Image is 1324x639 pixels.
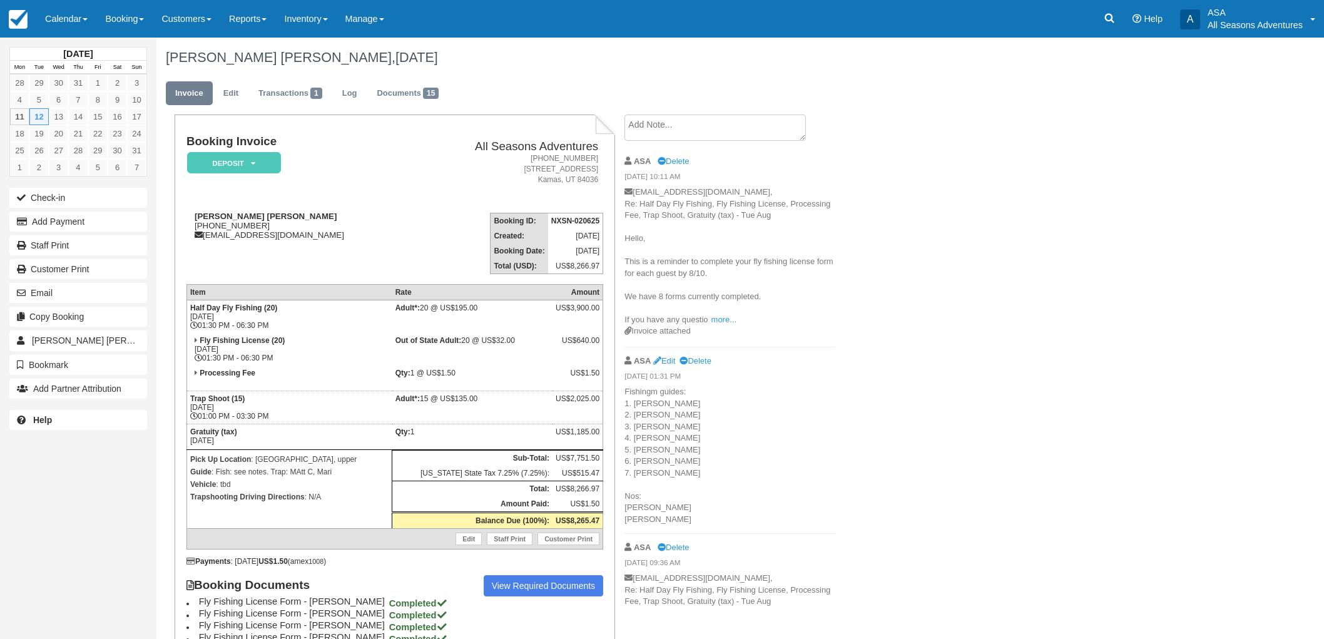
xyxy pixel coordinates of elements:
[88,108,108,125] a: 15
[127,91,146,108] a: 10
[653,356,675,366] a: Edit
[551,217,599,225] strong: NXSN-020625
[553,481,603,497] td: US$8,266.97
[624,187,835,325] p: [EMAIL_ADDRESS][DOMAIN_NAME], Re: Half Day Fly Fishing, Fly Fishing License, Processing Fee, Trap...
[68,61,88,74] th: Thu
[32,335,178,345] span: [PERSON_NAME] [PERSON_NAME]
[186,578,322,592] strong: Booking Documents
[214,81,248,106] a: Edit
[108,61,127,74] th: Sat
[68,91,88,108] a: 7
[88,159,108,176] a: 5
[395,427,410,436] strong: Qty
[9,307,147,327] button: Copy Booking
[190,455,251,464] strong: Pick Up Location
[49,125,68,142] a: 20
[395,394,420,403] strong: Adult*
[127,61,146,74] th: Sun
[190,304,277,312] strong: Half Day Fly Fishing (20)
[29,74,49,91] a: 29
[634,156,651,166] strong: ASA
[187,152,281,174] em: Deposit
[491,228,548,243] th: Created:
[186,300,392,334] td: [DATE] 01:30 PM - 06:30 PM
[395,369,410,377] strong: Qty
[88,74,108,91] a: 1
[556,336,599,355] div: US$640.00
[29,125,49,142] a: 19
[29,108,49,125] a: 12
[186,285,392,300] th: Item
[624,386,835,525] p: Fishingm guides: 1. [PERSON_NAME] 2. [PERSON_NAME] 3. [PERSON_NAME] 4. [PERSON_NAME] 5. [PERSON_N...
[190,468,211,476] strong: Guide
[658,543,689,552] a: Delete
[367,81,448,106] a: Documents15
[556,394,599,413] div: US$2,025.00
[108,74,127,91] a: 2
[166,50,1140,65] h1: [PERSON_NAME] [PERSON_NAME],
[491,213,548,229] th: Booking ID:
[333,81,367,106] a: Log
[33,415,52,425] b: Help
[10,74,29,91] a: 28
[395,336,462,345] strong: Out of State Adult
[395,49,438,65] span: [DATE]
[249,81,332,106] a: Transactions1
[186,557,231,566] strong: Payments
[1208,19,1303,31] p: All Seasons Adventures
[624,171,835,185] em: [DATE] 10:11 AM
[108,91,127,108] a: 9
[9,212,147,232] button: Add Payment
[548,228,603,243] td: [DATE]
[10,61,29,74] th: Mon
[190,466,389,478] p: : Fish: see notes. Trap: MAtt C, Mari
[108,108,127,125] a: 16
[108,142,127,159] a: 30
[392,496,553,513] th: Amount Paid:
[1133,14,1141,23] i: Help
[9,259,147,279] a: Customer Print
[127,108,146,125] a: 17
[624,325,835,337] div: Invoice attached
[484,575,604,596] a: View Required Documents
[553,285,603,300] th: Amount
[10,91,29,108] a: 4
[186,391,392,424] td: [DATE] 01:00 PM - 03:30 PM
[9,188,147,208] button: Check-in
[556,516,599,525] strong: US$8,265.47
[186,333,392,366] td: [DATE] 01:30 PM - 06:30 PM
[68,108,88,125] a: 14
[190,478,389,491] p: : tbd
[392,285,553,300] th: Rate
[29,91,49,108] a: 5
[1208,6,1303,19] p: ASA
[166,81,213,106] a: Invoice
[190,427,237,436] strong: Gratuity (tax)
[127,125,146,142] a: 24
[392,391,553,424] td: 15 @ US$135.00
[68,74,88,91] a: 31
[49,91,68,108] a: 6
[392,451,553,466] th: Sub-Total:
[199,620,387,630] span: Fly Fishing License Form - [PERSON_NAME]
[186,212,412,240] div: [PHONE_NUMBER] [EMAIL_ADDRESS][DOMAIN_NAME]
[1144,14,1163,24] span: Help
[9,283,147,303] button: Email
[417,140,598,153] h2: All Seasons Adventures
[456,533,482,545] a: Edit
[711,315,736,324] a: more...
[49,142,68,159] a: 27
[487,533,532,545] a: Staff Print
[423,88,439,99] span: 15
[624,371,835,385] em: [DATE] 01:31 PM
[9,10,28,29] img: checkfront-main-nav-mini-logo.png
[199,608,387,618] span: Fly Fishing License Form - [PERSON_NAME]
[29,159,49,176] a: 2
[553,451,603,466] td: US$7,751.50
[556,369,599,387] div: US$1.50
[556,427,599,446] div: US$1,185.00
[88,125,108,142] a: 22
[395,304,420,312] strong: Adult*
[49,159,68,176] a: 3
[392,424,553,450] td: 1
